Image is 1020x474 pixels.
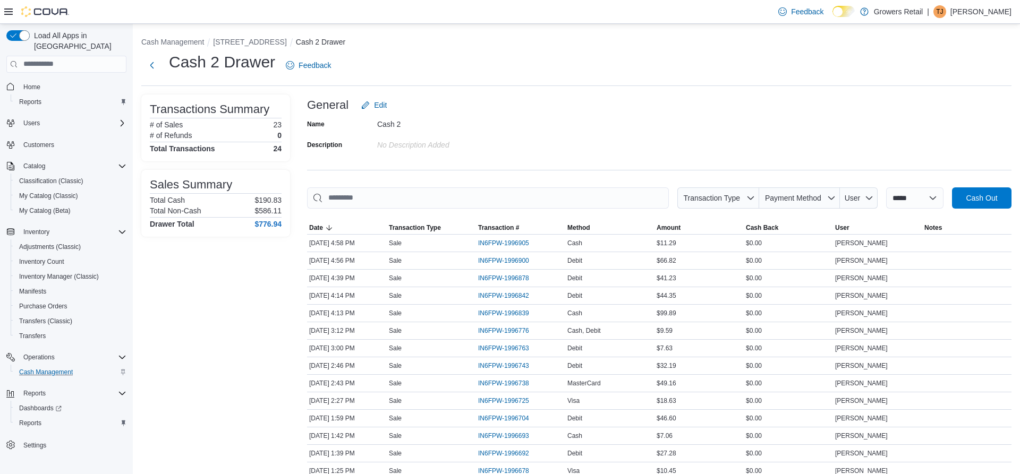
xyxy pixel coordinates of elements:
[657,379,676,387] span: $49.16
[19,368,73,376] span: Cash Management
[744,342,833,355] div: $0.00
[835,309,888,317] span: [PERSON_NAME]
[15,285,50,298] a: Manifests
[657,432,673,440] span: $7.06
[744,394,833,407] div: $0.00
[657,309,676,317] span: $99.89
[746,223,778,232] span: Cash Back
[15,255,69,268] a: Inventory Count
[23,389,46,398] span: Reports
[15,402,126,415] span: Dashboards
[478,324,540,337] button: IN6FPW-1996776
[307,359,387,372] div: [DATE] 2:46 PM
[478,379,529,387] span: IN6FPW-1996738
[307,99,348,111] h3: General
[476,221,565,234] button: Transaction #
[307,412,387,425] div: [DATE] 1:59 PM
[19,81,45,93] a: Home
[835,379,888,387] span: [PERSON_NAME]
[389,432,402,440] p: Sale
[657,326,673,335] span: $9.59
[478,307,540,320] button: IN6FPW-1996839
[478,239,529,247] span: IN6FPW-1996905
[2,437,131,452] button: Settings
[141,37,1011,49] nav: An example of EuiBreadcrumbs
[567,344,582,352] span: Debit
[478,344,529,352] span: IN6FPW-1996763
[478,309,529,317] span: IN6FPW-1996839
[744,254,833,267] div: $0.00
[478,429,540,442] button: IN6FPW-1996693
[19,387,50,400] button: Reports
[23,441,46,450] span: Settings
[657,291,676,300] span: $44.35
[835,344,888,352] span: [PERSON_NAME]
[744,324,833,337] div: $0.00
[21,6,69,17] img: Cova
[845,194,861,202] span: User
[19,243,81,251] span: Adjustments (Classic)
[567,274,582,282] span: Debit
[15,300,126,313] span: Purchase Orders
[213,38,286,46] button: [STREET_ADDRESS]
[478,237,540,249] button: IN6FPW-1996905
[299,60,331,71] span: Feedback
[19,438,126,451] span: Settings
[657,344,673,352] span: $7.63
[683,194,740,202] span: Transaction Type
[23,83,40,91] span: Home
[835,223,849,232] span: User
[357,94,391,116] button: Edit
[567,291,582,300] span: Debit
[744,221,833,234] button: Cash Back
[15,366,126,378] span: Cash Management
[657,361,676,370] span: $32.19
[922,221,1011,234] button: Notes
[23,353,55,361] span: Operations
[11,203,131,218] button: My Catalog (Beta)
[840,187,878,209] button: User
[933,5,946,18] div: Teshawna Jackson
[744,289,833,302] div: $0.00
[19,206,71,215] span: My Catalog (Beta)
[11,239,131,254] button: Adjustments (Classic)
[307,324,387,337] div: [DATE] 3:12 PM
[567,326,601,335] span: Cash, Debit
[478,377,540,390] button: IN6FPW-1996738
[141,55,163,76] button: Next
[19,177,83,185] span: Classification (Classic)
[282,55,335,76] a: Feedback
[478,432,529,440] span: IN6FPW-1996693
[15,189,126,202] span: My Catalog (Classic)
[835,361,888,370] span: [PERSON_NAME]
[11,365,131,380] button: Cash Management
[389,397,402,405] p: Sale
[389,449,402,458] p: Sale
[307,447,387,460] div: [DATE] 1:39 PM
[657,256,676,265] span: $66.82
[19,117,44,130] button: Users
[19,419,41,427] span: Reports
[150,220,194,228] h4: Drawer Total
[2,350,131,365] button: Operations
[478,394,540,407] button: IN6FPW-1996725
[952,187,1011,209] button: Cash Out
[23,228,49,236] span: Inventory
[677,187,759,209] button: Transaction Type
[11,254,131,269] button: Inventory Count
[307,237,387,249] div: [DATE] 4:58 PM
[936,5,943,18] span: TJ
[15,270,126,283] span: Inventory Manager (Classic)
[2,79,131,94] button: Home
[19,332,46,340] span: Transfers
[19,351,59,364] button: Operations
[150,196,185,204] h6: Total Cash
[567,361,582,370] span: Debit
[744,237,833,249] div: $0.00
[567,449,582,458] span: Debit
[774,1,828,22] a: Feedback
[657,274,676,282] span: $41.23
[744,272,833,285] div: $0.00
[567,379,601,387] span: MasterCard
[657,397,676,405] span: $18.63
